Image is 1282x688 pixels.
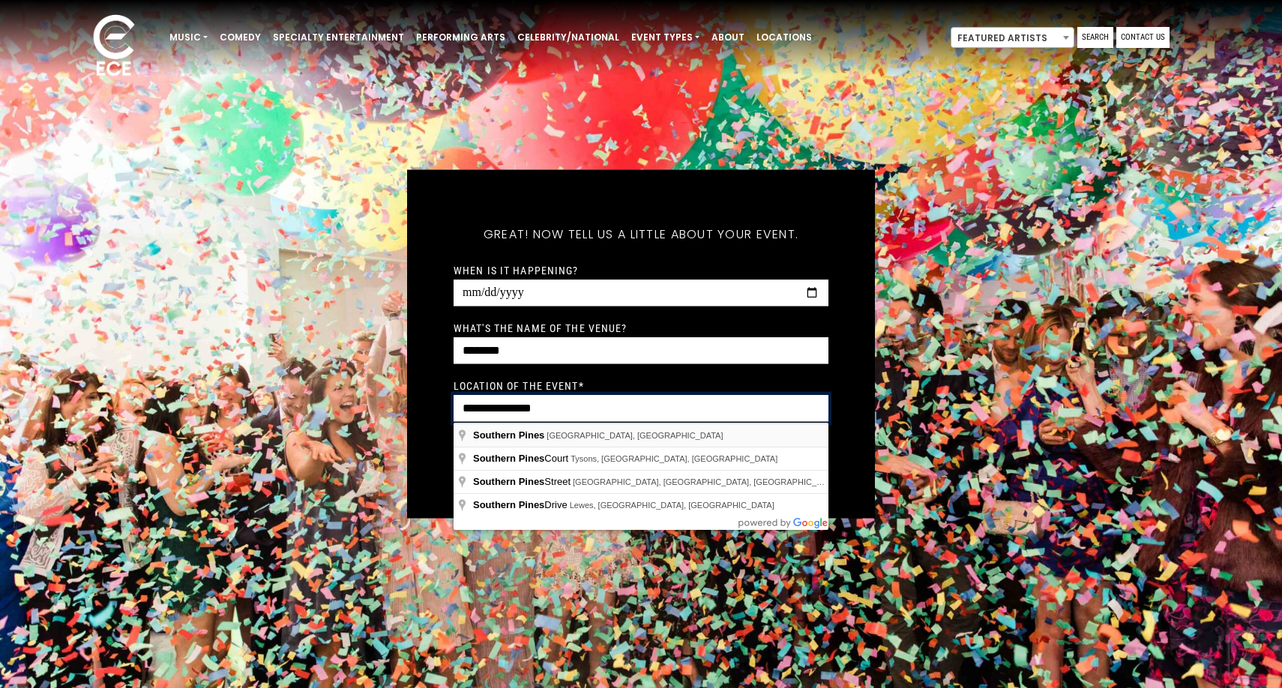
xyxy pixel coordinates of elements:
span: Featured Artists [951,27,1074,48]
span: Street [473,476,573,487]
span: Drive [473,499,570,510]
label: Location of the event [454,379,584,393]
label: What's the name of the venue? [454,322,627,335]
a: Comedy [214,25,267,50]
span: [GEOGRAPHIC_DATA], [GEOGRAPHIC_DATA], [GEOGRAPHIC_DATA] [573,477,840,486]
span: Southern Pines [473,476,544,487]
a: Search [1077,27,1113,48]
span: Southern Pines [473,429,544,441]
a: Celebrity/National [511,25,625,50]
a: Performing Arts [410,25,511,50]
h5: Great! Now tell us a little about your event. [454,208,828,262]
a: Locations [750,25,818,50]
span: Southern Pines [473,453,544,464]
span: Court [473,453,571,464]
a: Event Types [625,25,705,50]
a: Contact Us [1116,27,1170,48]
a: Music [163,25,214,50]
span: Southern Pines [473,499,544,510]
a: About [705,25,750,50]
span: Featured Artists [951,28,1074,49]
span: [GEOGRAPHIC_DATA], [GEOGRAPHIC_DATA] [547,431,723,440]
a: Specialty Entertainment [267,25,410,50]
span: Lewes, [GEOGRAPHIC_DATA], [GEOGRAPHIC_DATA] [570,501,774,510]
img: ece_new_logo_whitev2-1.png [76,10,151,83]
span: Tysons, [GEOGRAPHIC_DATA], [GEOGRAPHIC_DATA] [571,454,777,463]
label: When is it happening? [454,264,579,277]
